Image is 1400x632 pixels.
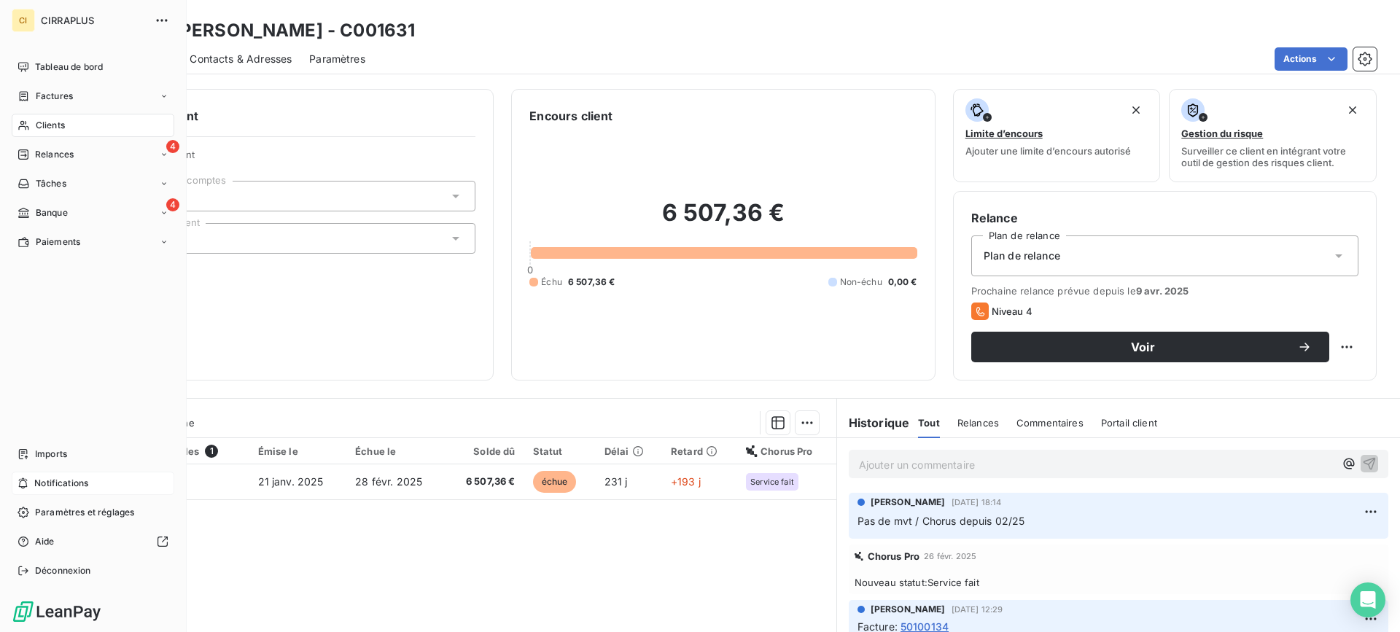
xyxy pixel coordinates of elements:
[128,17,415,44] h3: * CH [PERSON_NAME] - C001631
[35,448,67,461] span: Imports
[871,496,946,509] span: [PERSON_NAME]
[855,577,1382,588] span: Nouveau statut : Service fait
[971,332,1329,362] button: Voir
[924,552,976,561] span: 26 févr. 2025
[35,506,134,519] span: Paramètres et réglages
[355,475,422,488] span: 28 févr. 2025
[746,445,828,457] div: Chorus Pro
[541,276,562,289] span: Échu
[36,206,68,219] span: Banque
[750,477,794,486] span: Service fait
[258,445,338,457] div: Émise le
[953,89,1161,182] button: Limite d’encoursAjouter une limite d’encours autorisé
[918,417,940,429] span: Tout
[868,550,920,562] span: Chorus Pro
[984,249,1060,263] span: Plan de relance
[952,605,1003,614] span: [DATE] 12:29
[36,177,66,190] span: Tâches
[34,477,88,490] span: Notifications
[166,140,179,153] span: 4
[35,61,103,74] span: Tableau de bord
[989,341,1297,353] span: Voir
[527,264,533,276] span: 0
[36,90,73,103] span: Factures
[1350,582,1385,617] div: Open Intercom Messenger
[1136,285,1189,297] span: 9 avr. 2025
[1181,128,1263,139] span: Gestion du risque
[190,52,292,66] span: Contacts & Adresses
[604,475,628,488] span: 231 j
[604,445,653,457] div: Délai
[671,445,728,457] div: Retard
[205,445,218,458] span: 1
[529,107,612,125] h6: Encours client
[957,417,999,429] span: Relances
[117,149,475,169] span: Propriétés Client
[36,235,80,249] span: Paiements
[965,145,1131,157] span: Ajouter une limite d’encours autorisé
[35,148,74,161] span: Relances
[88,107,475,125] h6: Informations client
[12,9,35,32] div: CI
[671,475,701,488] span: +193 j
[258,475,324,488] span: 21 janv. 2025
[1181,145,1364,168] span: Surveiller ce client en intégrant votre outil de gestion des risques client.
[992,305,1032,317] span: Niveau 4
[888,276,917,289] span: 0,00 €
[309,52,365,66] span: Paramètres
[1275,47,1347,71] button: Actions
[355,445,437,457] div: Échue le
[454,445,515,457] div: Solde dû
[952,498,1002,507] span: [DATE] 18:14
[454,475,515,489] span: 6 507,36 €
[529,198,917,242] h2: 6 507,36 €
[12,530,174,553] a: Aide
[533,445,587,457] div: Statut
[857,515,1025,527] span: Pas de mvt / Chorus depuis 02/25
[166,198,179,211] span: 4
[840,276,882,289] span: Non-échu
[12,600,102,623] img: Logo LeanPay
[837,414,910,432] h6: Historique
[36,119,65,132] span: Clients
[1016,417,1084,429] span: Commentaires
[568,276,615,289] span: 6 507,36 €
[35,535,55,548] span: Aide
[35,564,91,577] span: Déconnexion
[871,603,946,616] span: [PERSON_NAME]
[971,285,1358,297] span: Prochaine relance prévue depuis le
[965,128,1043,139] span: Limite d’encours
[41,15,146,26] span: CIRRAPLUS
[1169,89,1377,182] button: Gestion du risqueSurveiller ce client en intégrant votre outil de gestion des risques client.
[533,471,577,493] span: échue
[1101,417,1157,429] span: Portail client
[971,209,1358,227] h6: Relance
